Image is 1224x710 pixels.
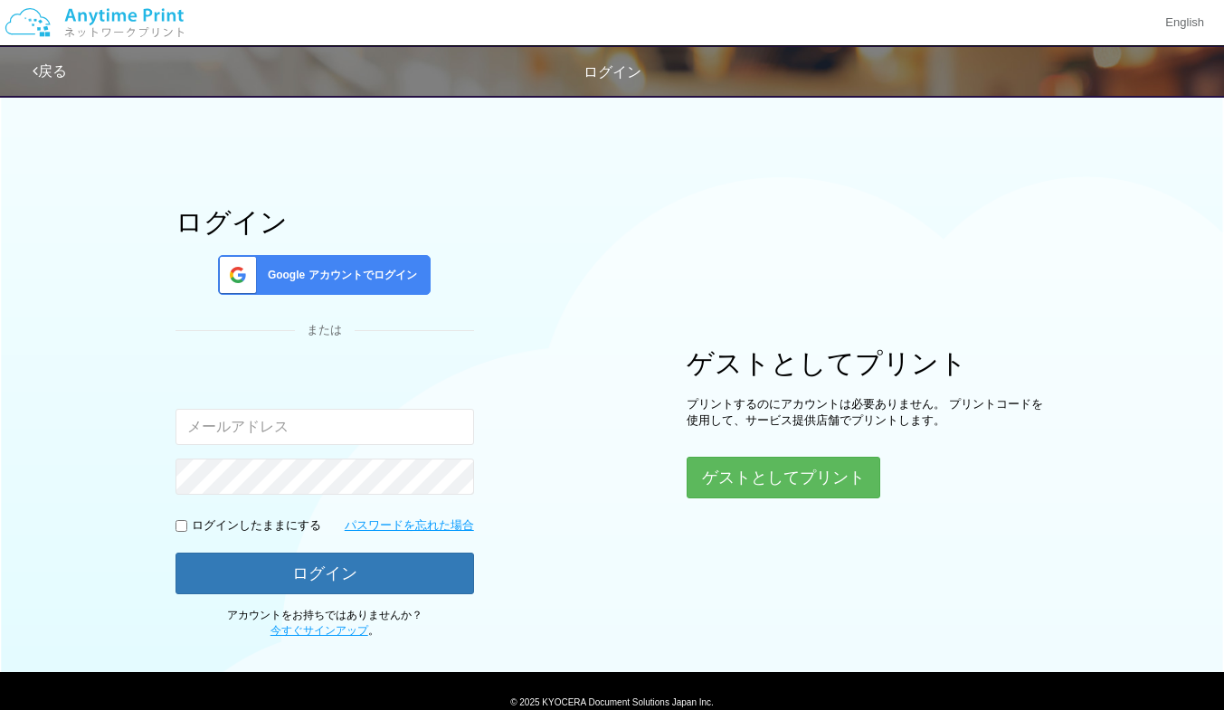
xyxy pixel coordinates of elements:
[584,64,641,80] span: ログイン
[270,624,379,637] span: 。
[33,63,67,79] a: 戻る
[176,207,474,237] h1: ログイン
[687,457,880,498] button: ゲストとしてプリント
[176,553,474,594] button: ログイン
[270,624,368,637] a: 今すぐサインアップ
[345,517,474,535] a: パスワードを忘れた場合
[176,608,474,639] p: アカウントをお持ちではありませんか？
[261,268,417,283] span: Google アカウントでログイン
[176,322,474,339] div: または
[687,396,1048,430] p: プリントするのにアカウントは必要ありません。 プリントコードを使用して、サービス提供店舗でプリントします。
[687,348,1048,378] h1: ゲストとしてプリント
[176,409,474,445] input: メールアドレス
[510,696,714,707] span: © 2025 KYOCERA Document Solutions Japan Inc.
[192,517,321,535] p: ログインしたままにする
